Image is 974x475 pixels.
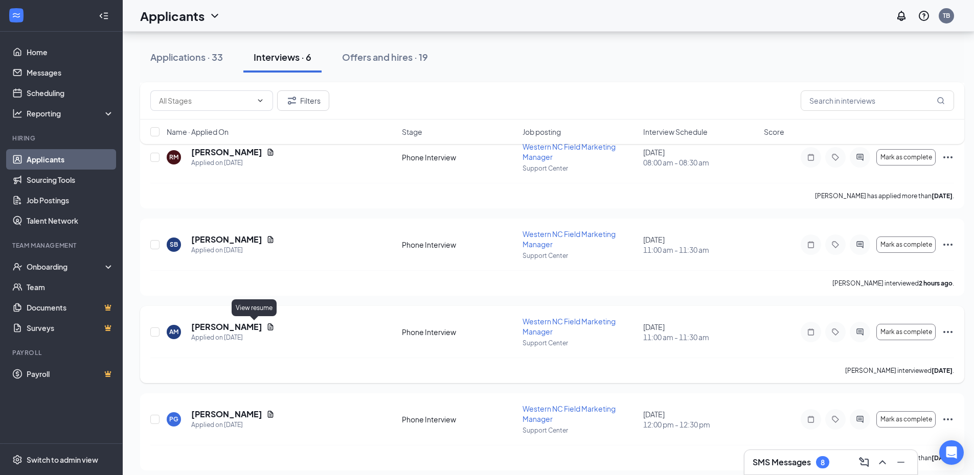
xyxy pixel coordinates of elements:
[829,153,842,161] svg: Tag
[932,192,953,200] b: [DATE]
[402,152,516,162] div: Phone Interview
[27,108,115,118] div: Reporting
[523,164,637,173] p: Support Center
[169,153,178,161] div: RM
[27,42,114,62] a: Home
[805,328,817,336] svg: Note
[191,420,275,430] div: Applied on [DATE]
[277,90,329,111] button: Filter Filters
[27,62,114,83] a: Messages
[27,297,114,318] a: DocumentsCrown
[805,241,817,249] svg: Note
[232,299,277,316] div: View resume
[919,279,953,287] b: 2 hours ago
[943,11,950,20] div: TB
[342,51,428,63] div: Offers and hires · 19
[27,318,114,338] a: SurveysCrown
[874,454,891,470] button: ChevronUp
[27,83,114,103] a: Scheduling
[191,332,275,343] div: Applied on [DATE]
[932,367,953,374] b: [DATE]
[523,251,637,260] p: Support Center
[643,332,758,342] span: 11:00 am - 11:30 am
[845,366,954,375] p: [PERSON_NAME] interviewed .
[854,241,866,249] svg: ActiveChat
[893,454,909,470] button: Minimize
[876,236,936,253] button: Mark as complete
[939,440,964,465] div: Open Intercom Messenger
[856,454,872,470] button: ComposeMessage
[895,10,908,22] svg: Notifications
[254,51,311,63] div: Interviews · 6
[99,11,109,21] svg: Collapse
[170,240,178,249] div: SB
[801,90,954,111] input: Search in interviews
[643,147,758,168] div: [DATE]
[937,97,945,105] svg: MagnifyingGlass
[27,455,98,465] div: Switch to admin view
[191,234,262,245] h5: [PERSON_NAME]
[805,415,817,423] svg: Note
[854,415,866,423] svg: ActiveChat
[12,108,22,118] svg: Analysis
[829,241,842,249] svg: Tag
[27,210,114,231] a: Talent Network
[169,415,178,423] div: PG
[402,414,516,424] div: Phone Interview
[27,190,114,210] a: Job Postings
[150,51,223,63] div: Applications · 33
[12,134,112,142] div: Hiring
[523,127,561,137] span: Job posting
[880,154,932,161] span: Mark as complete
[12,348,112,357] div: Payroll
[191,321,262,332] h5: [PERSON_NAME]
[805,153,817,161] svg: Note
[932,454,953,462] b: [DATE]
[829,415,842,423] svg: Tag
[286,94,298,107] svg: Filter
[523,426,637,435] p: Support Center
[643,419,758,430] span: 12:00 pm - 12:30 pm
[942,151,954,163] svg: Ellipses
[918,10,930,22] svg: QuestionInfo
[854,153,866,161] svg: ActiveChat
[167,127,229,137] span: Name · Applied On
[832,279,954,288] p: [PERSON_NAME] interviewed .
[643,245,758,255] span: 11:00 am - 11:30 am
[876,456,889,468] svg: ChevronUp
[880,328,932,336] span: Mark as complete
[643,234,758,255] div: [DATE]
[815,192,954,200] p: [PERSON_NAME] has applied more than .
[266,410,275,418] svg: Document
[829,328,842,336] svg: Tag
[11,10,21,20] svg: WorkstreamLogo
[880,241,932,248] span: Mark as complete
[876,149,936,165] button: Mark as complete
[402,240,516,250] div: Phone Interview
[753,457,811,468] h3: SMS Messages
[266,323,275,331] svg: Document
[27,277,114,297] a: Team
[191,409,262,420] h5: [PERSON_NAME]
[169,327,178,336] div: AM
[523,404,616,423] span: Western NC Field Marketing Manager
[942,413,954,425] svg: Ellipses
[643,409,758,430] div: [DATE]
[523,339,637,347] p: Support Center
[402,127,422,137] span: Stage
[12,262,22,272] svg: UserCheck
[27,149,114,170] a: Applicants
[209,10,221,22] svg: ChevronDown
[523,229,616,249] span: Western NC Field Marketing Manager
[876,411,936,427] button: Mark as complete
[821,458,825,467] div: 8
[27,364,114,384] a: PayrollCrown
[159,95,252,106] input: All Stages
[402,327,516,337] div: Phone Interview
[12,241,112,250] div: Team Management
[256,97,264,105] svg: ChevronDown
[191,245,275,255] div: Applied on [DATE]
[266,235,275,244] svg: Document
[27,262,105,272] div: Onboarding
[880,416,932,423] span: Mark as complete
